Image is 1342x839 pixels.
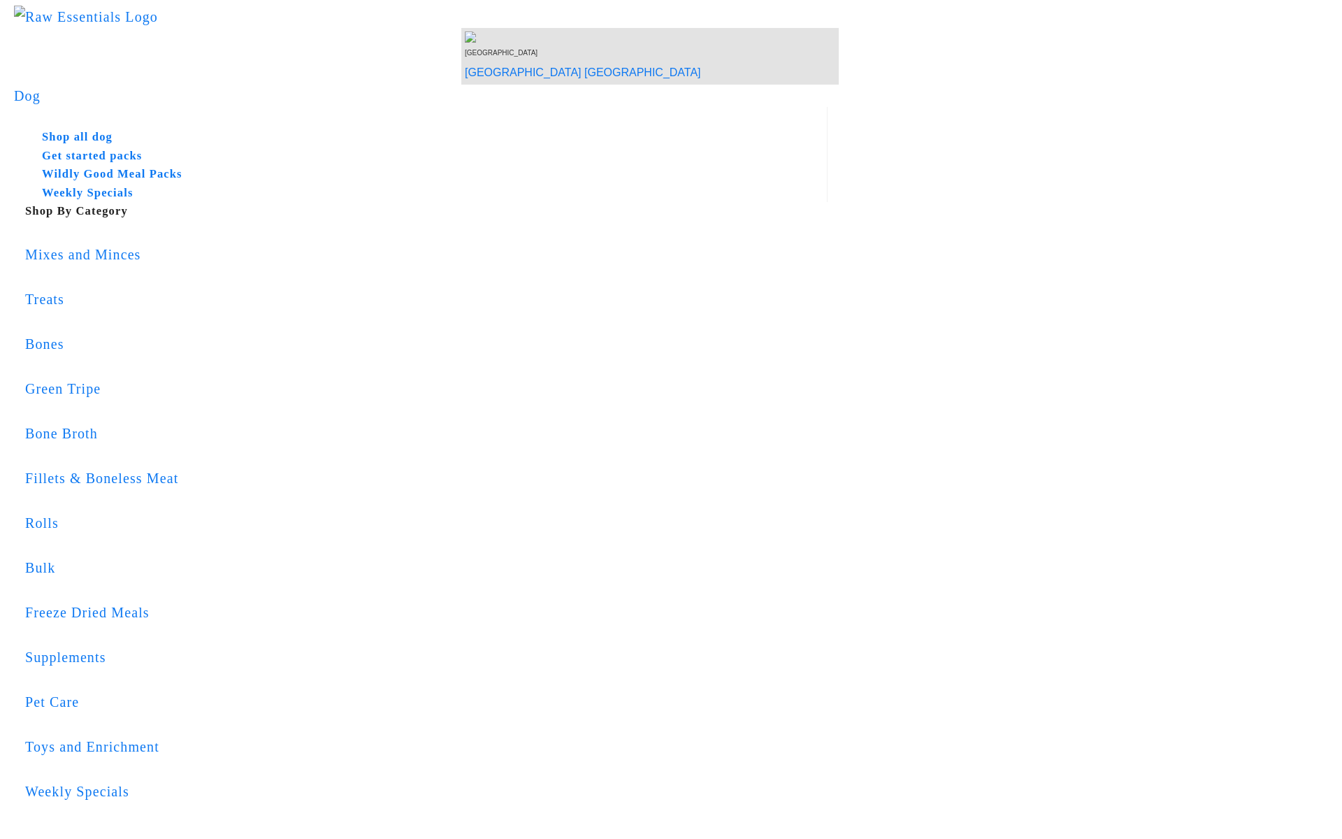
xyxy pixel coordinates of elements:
a: Bone Broth [25,403,828,464]
a: Treats [25,269,828,329]
a: [GEOGRAPHIC_DATA] [465,66,582,78]
a: Rolls [25,493,828,553]
h5: Shop By Category [25,202,828,221]
a: Fillets & Boneless Meat [25,448,828,508]
a: Green Tripe [25,359,828,419]
a: Dog [14,88,41,103]
div: Fillets & Boneless Meat [25,467,828,489]
div: Bones [25,333,828,355]
a: Supplements [25,627,828,687]
a: [GEOGRAPHIC_DATA] [584,66,701,78]
div: Freeze Dried Meals [25,601,828,624]
h5: Get started packs [42,147,805,166]
div: Supplements [25,646,828,668]
h5: Wildly Good Meal Packs [42,165,805,184]
div: Rolls [25,512,828,534]
a: Get started packs [25,147,805,166]
a: Wildly Good Meal Packs [25,165,805,184]
a: Shop all dog [25,128,805,147]
img: Raw Essentials Logo [14,6,158,28]
a: Mixes and Minces [25,224,828,285]
a: Weekly Specials [25,184,805,203]
div: Bone Broth [25,422,828,445]
div: Treats [25,288,828,310]
a: Weekly Specials [25,761,828,822]
div: Toys and Enrichment [25,736,828,758]
div: Weekly Specials [25,780,828,803]
h5: Shop all dog [42,128,805,147]
div: Green Tripe [25,378,828,400]
div: Pet Care [25,691,828,713]
a: Pet Care [25,672,828,732]
h5: Weekly Specials [42,184,805,203]
img: van-moving.png [465,31,479,43]
a: Bones [25,314,828,374]
a: Freeze Dried Meals [25,582,828,643]
span: [GEOGRAPHIC_DATA] [465,49,537,57]
a: Bulk [25,538,828,598]
div: Mixes and Minces [25,243,828,266]
a: Toys and Enrichment [25,717,828,777]
div: Bulk [25,557,828,579]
